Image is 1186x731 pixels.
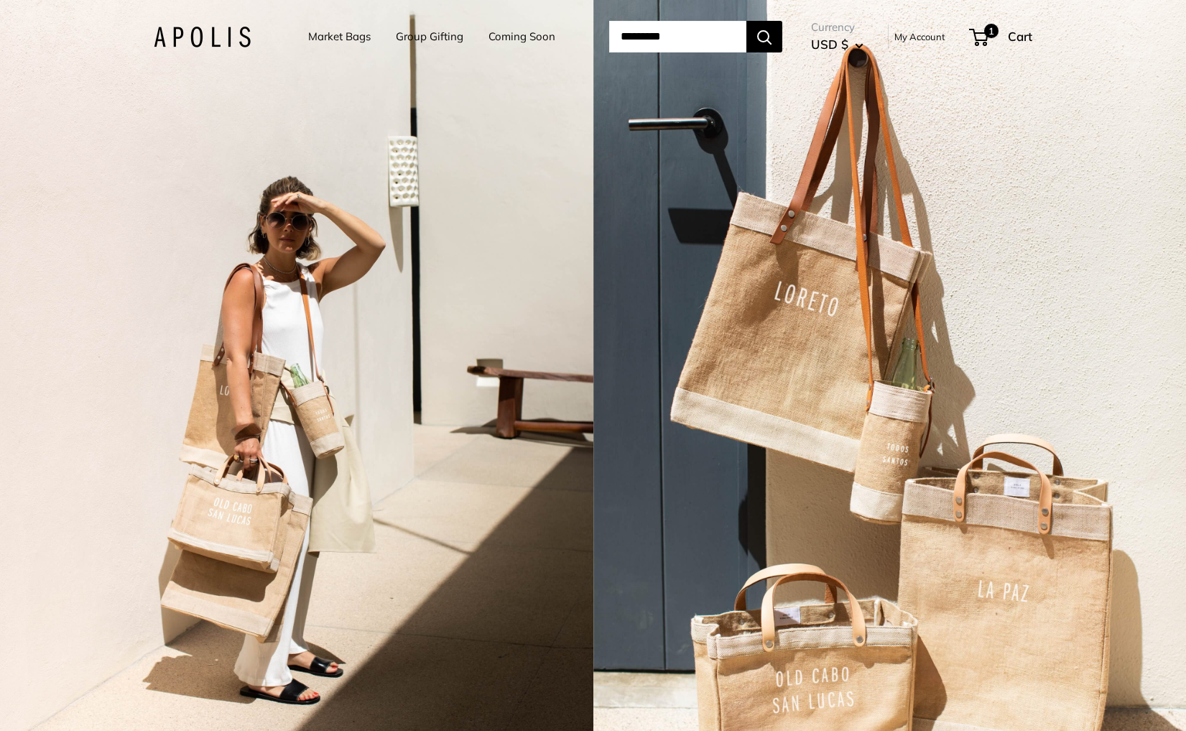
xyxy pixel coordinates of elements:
img: Apolis [154,27,251,47]
button: USD $ [811,33,863,56]
span: Cart [1008,29,1032,44]
a: Group Gifting [396,27,463,47]
a: Market Bags [308,27,371,47]
a: My Account [894,28,945,45]
a: Coming Soon [488,27,555,47]
span: USD $ [811,37,848,52]
span: Currency [811,17,863,37]
a: 1 Cart [970,25,1032,48]
span: 1 [984,24,999,38]
button: Search [746,21,782,52]
input: Search... [609,21,746,52]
